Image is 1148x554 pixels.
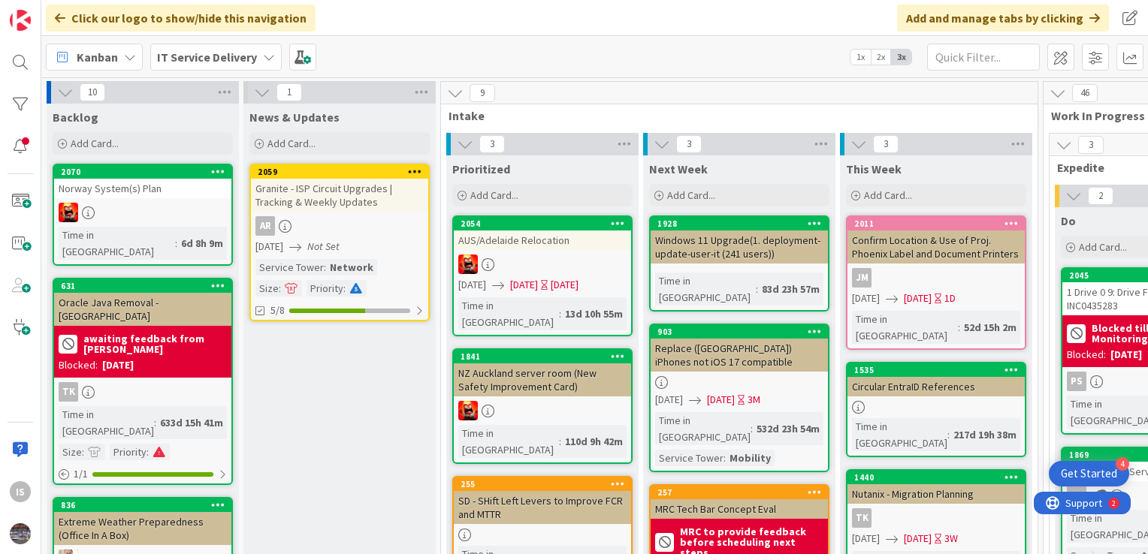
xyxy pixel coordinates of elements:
div: 2070Norway System(s) Plan [54,165,231,198]
div: 1535 [847,363,1025,377]
img: VN [59,203,78,222]
div: [DATE] [1110,347,1142,363]
div: 257 [657,487,828,498]
span: Intake [449,108,1019,123]
span: [DATE] [904,531,932,546]
div: 1535Circular EntraID References [847,363,1025,396]
div: 110d 9h 42m [561,433,627,450]
b: awaiting feedback from [PERSON_NAME] [83,333,227,354]
div: Blocked: [59,357,98,373]
div: 217d 19h 38m [950,426,1020,443]
div: Norway System(s) Plan [54,179,231,198]
span: Add Card... [864,188,912,202]
div: Time in [GEOGRAPHIC_DATA] [655,272,756,306]
span: [DATE] [852,291,880,306]
div: Network [326,259,377,275]
div: 2011 [847,217,1025,230]
div: TK [59,382,78,402]
img: VN [458,401,478,420]
div: 1928 [657,218,828,229]
div: Blocked: [1067,347,1106,363]
div: 2070 [61,167,231,177]
div: 1/1 [54,465,231,483]
span: Add Card... [1079,240,1127,254]
div: VN [54,203,231,222]
img: Visit kanbanzone.com [10,10,31,31]
div: 532d 23h 54m [753,420,823,437]
div: 631 [54,279,231,293]
div: 3M [748,392,760,408]
div: 836 [54,498,231,512]
div: Service Tower [255,259,324,275]
div: Click our logo to show/hide this navigation [46,5,316,32]
span: 46 [1072,84,1098,102]
div: Time in [GEOGRAPHIC_DATA] [59,227,175,260]
span: : [751,420,753,437]
span: : [958,319,960,336]
div: Oracle Java Removal - [GEOGRAPHIC_DATA] [54,293,231,326]
span: Add Card... [267,137,316,150]
div: 1841 [454,350,631,363]
div: 255 [461,479,631,489]
span: 12 [1098,489,1107,499]
span: This Week [846,161,902,176]
span: Add Card... [71,137,119,150]
div: 255SD - SHift Left Levers to Improve FCR and MTTR [454,477,631,524]
span: [DATE] [510,277,538,293]
div: 1928Windows 11 Upgrade(1. deployment-update-user-it (241 users)) [651,217,828,263]
div: Open Get Started checklist, remaining modules: 4 [1049,461,1129,486]
div: 2070 [54,165,231,179]
div: Is [10,481,31,502]
div: 6d 8h 9m [177,235,227,251]
div: 903Replace ([GEOGRAPHIC_DATA]) iPhones not iOS 17 compatible [651,325,828,372]
img: avatar [10,523,31,544]
span: [DATE] [458,277,486,293]
div: TK [847,508,1025,528]
div: Granite - ISP Circuit Upgrades | Tracking & Weekly Updates [251,179,428,212]
div: Time in [GEOGRAPHIC_DATA] [59,406,154,439]
div: 2011Confirm Location & Use of Proj. Phoenix Label and Document Printers [847,217,1025,263]
span: 2x [871,50,891,65]
div: Time in [GEOGRAPHIC_DATA] [458,297,559,330]
div: 1440 [847,471,1025,484]
span: 5/8 [270,303,285,318]
div: 1D [944,291,956,306]
span: : [559,306,561,322]
div: 633d 15h 41m [156,414,227,431]
div: JM [852,268,872,288]
div: 2054 [461,218,631,229]
div: [DATE] [551,277,579,293]
div: 4 [1116,457,1129,471]
div: 2011 [854,218,1025,229]
div: Priority [110,444,147,460]
div: Nutanix - Migration Planning [847,484,1025,504]
div: Mobility [726,450,775,466]
div: VN [454,254,631,274]
div: 3W [944,531,958,546]
div: VN [454,401,631,420]
div: PS [1067,372,1086,391]
div: Add and manage tabs by clicking [897,5,1109,32]
span: 10 [80,83,105,101]
div: 1440 [854,472,1025,483]
div: Circular EntraID References [847,377,1025,396]
div: 1928 [651,217,828,230]
span: 1x [850,50,871,65]
span: 3x [891,50,911,65]
div: 83d 23h 57m [758,281,823,297]
div: 631Oracle Java Removal - [GEOGRAPHIC_DATA] [54,279,231,326]
i: Not Set [307,239,340,253]
div: [DATE] [102,357,134,373]
span: 3 [676,135,702,153]
span: : [175,235,177,251]
span: [DATE] [852,531,880,546]
div: Priority [307,280,343,297]
div: Time in [GEOGRAPHIC_DATA] [852,311,958,344]
span: 3 [479,135,505,153]
span: 2 [1088,187,1113,205]
div: Replace ([GEOGRAPHIC_DATA]) iPhones not iOS 17 compatible [651,339,828,372]
div: 1440Nutanix - Migration Planning [847,471,1025,504]
div: 903 [657,327,828,337]
div: AUS/Adelaide Relocation [454,230,631,250]
span: : [756,281,758,297]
